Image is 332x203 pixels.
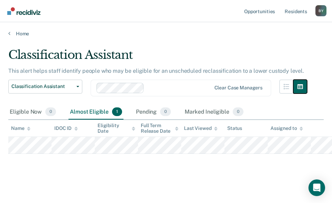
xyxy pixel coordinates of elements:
button: Profile dropdown button [315,5,326,16]
div: Clear case managers [214,85,262,91]
div: Eligible Now0 [8,105,57,120]
p: This alert helps staff identify people who may be eligible for an unscheduled reclassification to... [8,68,304,74]
div: B Y [315,5,326,16]
div: Name [11,125,30,131]
button: Classification Assistant [8,80,82,94]
div: Full Term Release Date [141,123,178,134]
div: Assigned to [270,125,303,131]
span: 0 [233,107,243,116]
div: Open Intercom Messenger [308,179,325,196]
span: 0 [45,107,56,116]
span: 0 [160,107,171,116]
div: Marked Ineligible0 [183,105,245,120]
div: Pending0 [135,105,172,120]
span: 1 [112,107,122,116]
div: Status [227,125,242,131]
div: Eligibility Date [98,123,135,134]
div: Almost Eligible1 [68,105,123,120]
a: Home [8,30,324,37]
div: Last Viewed [184,125,218,131]
div: IDOC ID [54,125,78,131]
span: Classification Assistant [11,83,74,89]
div: Classification Assistant [8,48,307,68]
img: Recidiviz [7,7,40,15]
